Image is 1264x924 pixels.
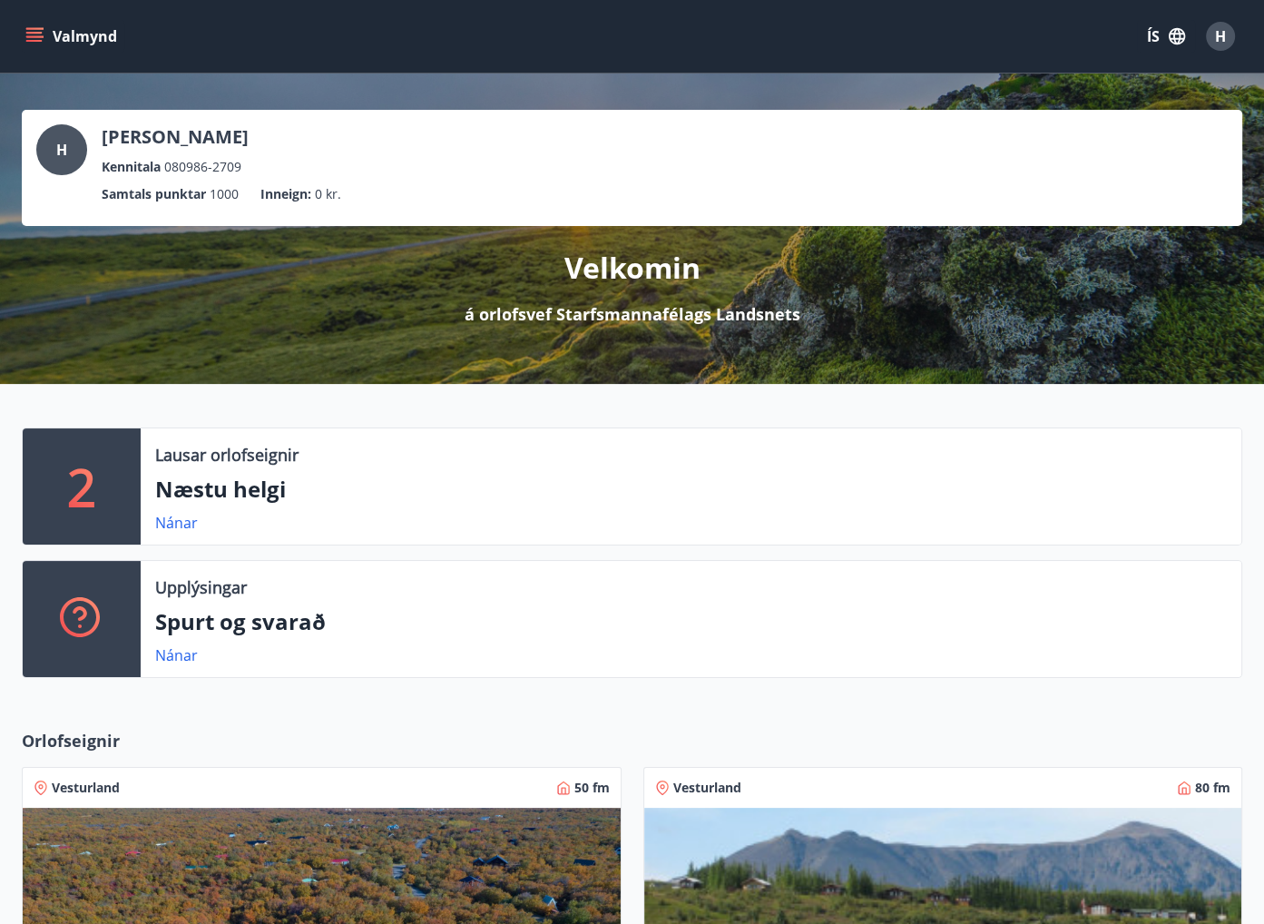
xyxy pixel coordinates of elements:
a: Nánar [155,513,198,533]
button: ÍS [1137,20,1195,53]
p: Samtals punktar [102,184,206,204]
a: Nánar [155,645,198,665]
span: Orlofseignir [22,729,120,752]
span: 80 fm [1195,779,1230,797]
p: Velkomin [564,248,701,288]
span: H [56,140,67,160]
p: Næstu helgi [155,474,1227,505]
span: 50 fm [574,779,610,797]
p: á orlofsvef Starfsmannafélags Landsnets [465,302,800,326]
button: menu [22,20,124,53]
button: H [1199,15,1242,58]
span: 080986-2709 [164,157,241,177]
p: Inneign : [260,184,311,204]
p: Upplýsingar [155,575,247,599]
span: Vesturland [52,779,120,797]
span: H [1215,26,1226,46]
span: Vesturland [673,779,741,797]
p: Spurt og svarað [155,606,1227,637]
span: 0 kr. [315,184,341,204]
p: Lausar orlofseignir [155,443,299,467]
p: 2 [67,452,96,521]
p: Kennitala [102,157,161,177]
p: [PERSON_NAME] [102,124,249,150]
span: 1000 [210,184,239,204]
